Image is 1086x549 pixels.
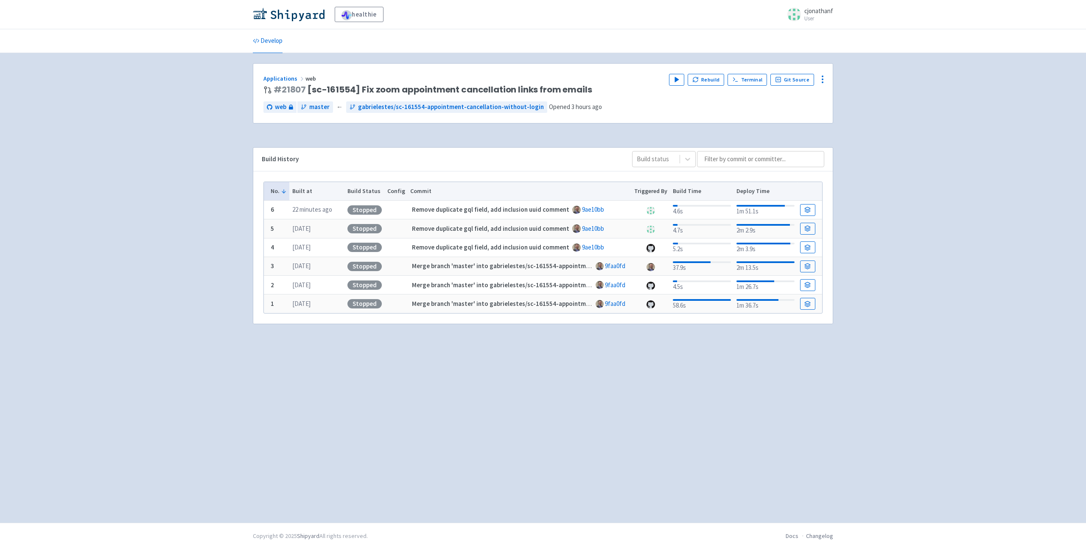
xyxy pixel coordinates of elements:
strong: Merge branch 'master' into gabrielestes/sc-161554-appointment-cancellation-without-login [412,300,675,308]
span: [sc-161554] Fix zoom appointment cancellation links from emails [274,85,592,95]
strong: Remove duplicate gql field, add inclusion uuid comment [412,205,569,213]
time: 22 minutes ago [292,205,332,213]
a: Build Details [800,223,815,235]
a: Docs [786,532,798,540]
input: Filter by commit or committer... [697,151,824,167]
a: 9ae10bb [582,224,604,232]
img: Shipyard logo [253,8,325,21]
div: Stopped [347,299,382,308]
strong: Merge branch 'master' into gabrielestes/sc-161554-appointment-cancellation-without-login [412,262,675,270]
time: [DATE] [292,262,311,270]
a: healthie [335,7,383,22]
a: Build Details [800,204,815,216]
small: User [804,16,833,21]
div: Stopped [347,280,382,290]
a: master [297,101,333,113]
a: Terminal [728,74,767,86]
div: Copyright © 2025 All rights reserved. [253,532,368,541]
div: Build History [262,154,619,164]
span: gabrielestes/sc-161554-appointment-cancellation-without-login [358,102,544,112]
span: cjonathanf [804,7,833,15]
th: Triggered By [632,182,670,201]
span: master [309,102,330,112]
div: Stopped [347,262,382,271]
div: 1m 51.1s [736,203,795,216]
a: web [263,101,297,113]
b: 2 [271,281,274,289]
a: Build Details [800,279,815,291]
button: Play [669,74,684,86]
b: 1 [271,300,274,308]
div: 2m 3.9s [736,241,795,254]
a: 9ae10bb [582,205,604,213]
span: web [305,75,317,82]
div: 5.2s [673,241,731,254]
span: web [275,102,286,112]
div: Stopped [347,224,382,233]
a: gabrielestes/sc-161554-appointment-cancellation-without-login [346,101,547,113]
a: Changelog [806,532,833,540]
a: 9ae10bb [582,243,604,251]
div: 58.6s [673,297,731,311]
div: 4.5s [673,279,731,292]
div: 1m 26.7s [736,279,795,292]
a: 9faa0fd [605,300,625,308]
div: 1m 36.7s [736,297,795,311]
time: 3 hours ago [571,103,602,111]
a: Build Details [800,298,815,310]
div: 2m 13.5s [736,260,795,273]
strong: Remove duplicate gql field, add inclusion uuid comment [412,224,569,232]
a: Build Details [800,241,815,253]
th: Config [384,182,408,201]
th: Deploy Time [733,182,797,201]
b: 5 [271,224,274,232]
a: Develop [253,29,283,53]
time: [DATE] [292,224,311,232]
a: Applications [263,75,305,82]
a: cjonathanf User [782,8,833,21]
th: Built at [289,182,344,201]
div: 4.7s [673,222,731,235]
a: 9faa0fd [605,281,625,289]
div: Stopped [347,243,382,252]
th: Commit [408,182,632,201]
button: No. [271,187,287,196]
a: Shipyard [297,532,319,540]
time: [DATE] [292,243,311,251]
a: Git Source [770,74,814,86]
a: #21807 [274,84,306,95]
div: 37.9s [673,260,731,273]
time: [DATE] [292,281,311,289]
button: Rebuild [688,74,724,86]
time: [DATE] [292,300,311,308]
a: 9faa0fd [605,262,625,270]
a: Build Details [800,260,815,272]
b: 4 [271,243,274,251]
b: 3 [271,262,274,270]
span: ← [336,102,343,112]
th: Build Status [344,182,384,201]
strong: Merge branch 'master' into gabrielestes/sc-161554-appointment-cancellation-without-login [412,281,675,289]
div: 2m 2.9s [736,222,795,235]
span: Opened [549,103,602,111]
strong: Remove duplicate gql field, add inclusion uuid comment [412,243,569,251]
div: 4.6s [673,203,731,216]
b: 6 [271,205,274,213]
th: Build Time [670,182,733,201]
div: Stopped [347,205,382,215]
